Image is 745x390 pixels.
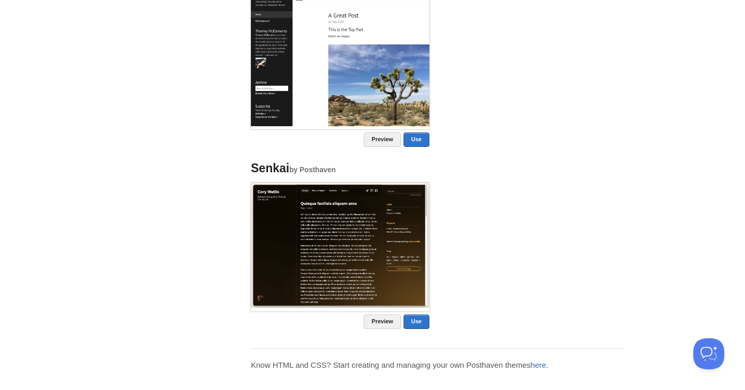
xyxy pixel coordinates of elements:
iframe: Help Scout Beacon - Open [693,338,724,369]
a: here [531,361,546,369]
h4: Senkai [251,162,429,175]
a: Preview [364,314,401,329]
a: Preview [364,132,401,147]
a: Use [404,132,429,147]
small: by Posthaven [289,166,336,174]
p: Know HTML and CSS? Start creating and managing your own Posthaven themes . [251,359,623,370]
img: Screenshot [251,183,429,308]
a: Use [404,314,429,329]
